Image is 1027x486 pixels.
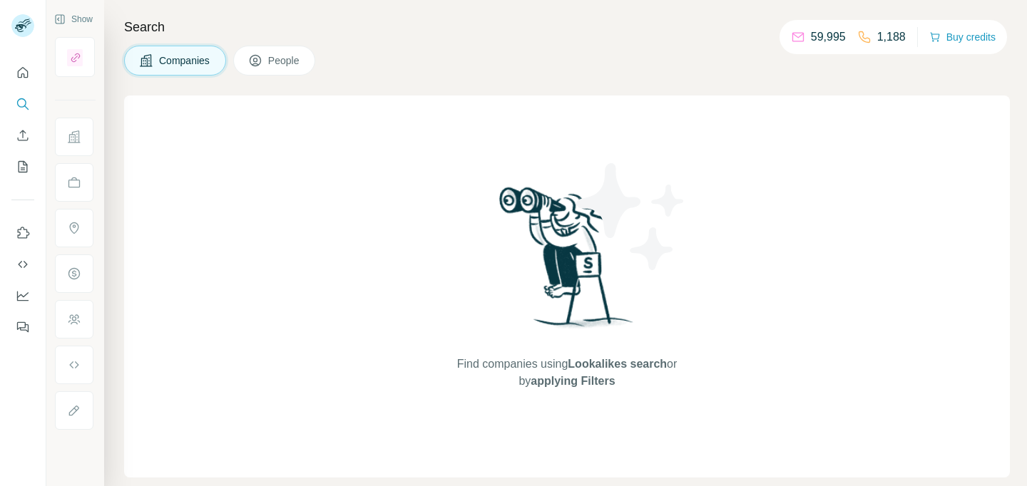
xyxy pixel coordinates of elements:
button: Search [11,91,34,117]
button: Buy credits [929,27,996,47]
button: Use Surfe on LinkedIn [11,220,34,246]
span: People [268,53,301,68]
button: My lists [11,154,34,180]
button: Show [44,9,103,30]
button: Use Surfe API [11,252,34,277]
button: Enrich CSV [11,123,34,148]
span: Lookalikes search [568,358,667,370]
p: 1,188 [877,29,906,46]
img: Surfe Illustration - Stars [567,152,695,281]
span: applying Filters [531,375,615,387]
button: Feedback [11,314,34,340]
span: Find companies using or by [453,356,681,390]
img: Surfe Illustration - Woman searching with binoculars [493,183,641,342]
p: 59,995 [811,29,846,46]
span: Companies [159,53,211,68]
button: Quick start [11,60,34,86]
h4: Search [124,17,1010,37]
button: Dashboard [11,283,34,309]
